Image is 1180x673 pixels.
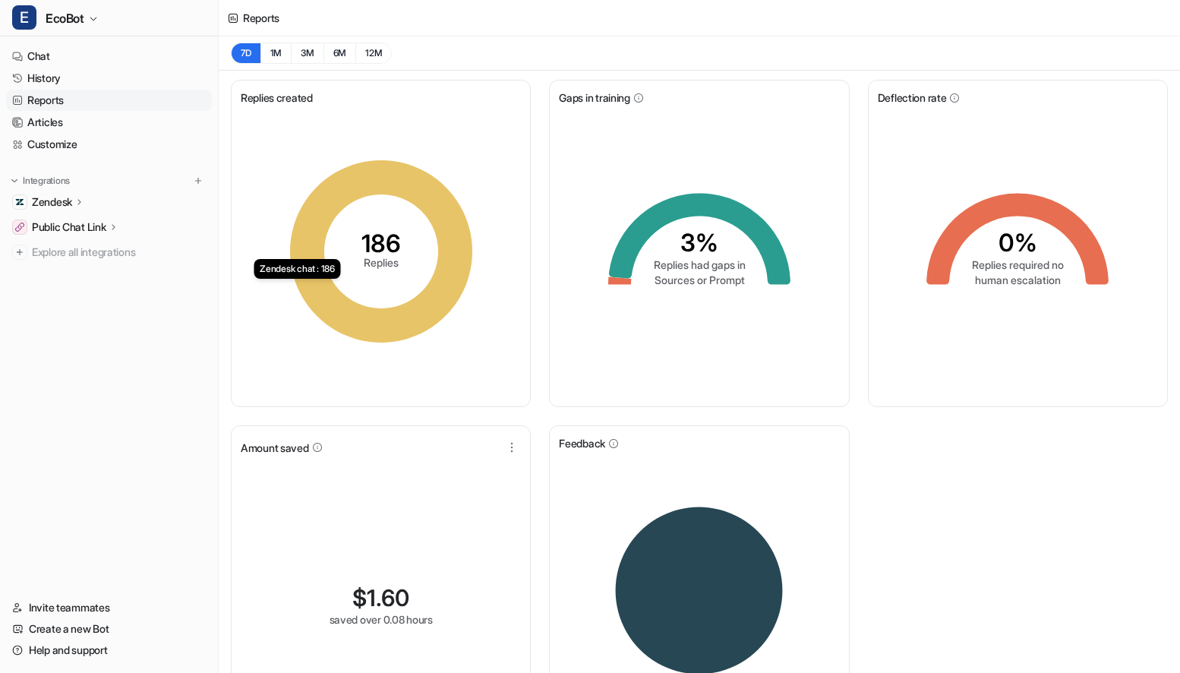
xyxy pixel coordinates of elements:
[972,258,1064,271] tspan: Replies required no
[46,8,84,29] span: EcoBot
[241,440,309,456] span: Amount saved
[260,43,292,64] button: 1M
[653,258,745,271] tspan: Replies had gaps in
[999,228,1037,258] tspan: 0%
[323,43,356,64] button: 6M
[975,273,1061,286] tspan: human escalation
[32,220,106,235] p: Public Chat Link
[6,597,212,618] a: Invite teammates
[291,43,323,64] button: 3M
[32,240,206,264] span: Explore all integrations
[6,640,212,661] a: Help and support
[367,584,409,611] span: 1.60
[243,10,279,26] div: Reports
[6,68,212,89] a: History
[364,256,399,269] tspan: Replies
[6,173,74,188] button: Integrations
[6,242,212,263] a: Explore all integrations
[559,90,630,106] span: Gaps in training
[680,228,718,258] tspan: 3%
[6,618,212,640] a: Create a new Bot
[361,229,401,258] tspan: 186
[12,245,27,260] img: explore all integrations
[559,435,605,451] span: Feedback
[878,90,947,106] span: Deflection rate
[6,90,212,111] a: Reports
[6,46,212,67] a: Chat
[6,134,212,155] a: Customize
[32,194,72,210] p: Zendesk
[654,273,744,286] tspan: Sources or Prompt
[231,43,260,64] button: 7D
[355,43,392,64] button: 12M
[23,175,70,187] p: Integrations
[9,175,20,186] img: expand menu
[6,112,212,133] a: Articles
[12,5,36,30] span: E
[193,175,204,186] img: menu_add.svg
[15,197,24,207] img: Zendesk
[15,223,24,232] img: Public Chat Link
[241,90,313,106] span: Replies created
[330,611,433,627] div: saved over 0.08 hours
[352,584,409,611] div: $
